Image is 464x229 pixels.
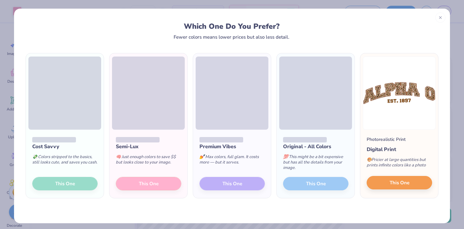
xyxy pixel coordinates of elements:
[283,143,348,150] div: Original - All Colors
[283,154,288,160] span: 💯
[363,57,436,130] img: Photorealistic preview
[390,179,409,187] span: This One
[116,143,181,150] div: Semi-Lux
[367,146,432,153] div: Digital Print
[199,154,205,160] span: 💅
[32,22,432,31] div: Which One Do You Prefer?
[199,143,265,150] div: Premium Vibes
[116,154,121,160] span: 🧠
[367,176,432,189] button: This One
[367,157,372,163] span: 🎨
[32,154,37,160] span: 💸
[367,153,432,174] div: Pricier at large quantities but prints infinite colors like a photo
[367,136,406,143] div: Photorealistic Print
[32,143,98,150] div: Cost Savvy
[199,150,265,172] div: Max colors, full glam. It costs more — but it serves.
[116,150,181,172] div: Just enough colors to save $$ but looks close to your image.
[283,150,348,177] div: This might be a bit expensive but has all the details from your image.
[32,150,98,172] div: Colors stripped to the basics, still looks cute, and saves you cash.
[174,34,289,40] div: Fewer colors means lower prices but also less detail.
